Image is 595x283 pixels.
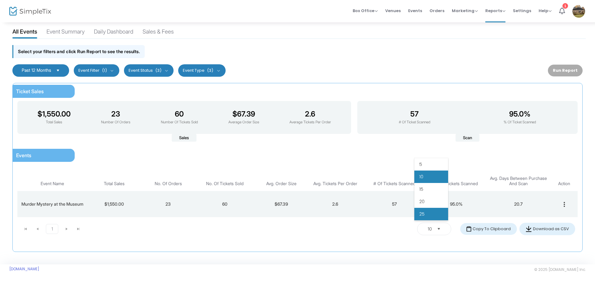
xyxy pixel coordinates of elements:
button: Event Status(3) [124,64,174,77]
button: Select [54,68,62,73]
th: No. Of Tickets Sold [195,171,254,191]
p: Number Of Orders [101,120,130,125]
span: Marketing [452,8,478,14]
h3: 95.0% [504,110,536,118]
span: Page 1 [46,224,58,234]
span: 60 [222,201,227,207]
span: Avg. Days Between Purchase And Scan [487,176,549,186]
span: 25 [419,211,425,217]
h3: $67.39 [228,110,259,118]
span: 5 [419,161,422,167]
span: 23 [165,201,171,207]
span: Avg. Order Size [266,181,297,186]
span: Venues [385,3,401,19]
div: All Events [12,27,37,38]
span: $67.39 [275,201,288,207]
img: copy-icon [466,226,471,232]
span: 2.6 [332,201,338,207]
button: Select [434,224,443,234]
span: Ticket Sales [16,88,44,94]
p: Average Order Size [228,120,259,125]
h3: 2.6 [289,110,331,118]
img: donwload-icon [526,226,532,232]
span: $1,550.00 [104,201,124,207]
p: Average Tickets Per Order [289,120,331,125]
div: 1 [562,3,568,9]
span: © 2025 [DOMAIN_NAME] Inc. [534,267,586,272]
div: Select your filters and click Run Report to see the results. [12,45,145,58]
span: Past 12 Months [22,67,51,73]
span: Sales [172,134,196,142]
span: Scan [456,134,479,142]
span: Reports [485,8,505,14]
span: (3) [155,68,161,73]
span: Events [408,3,422,19]
button: Event Filter(1) [74,64,119,77]
h3: $1,550.00 [37,110,71,118]
h3: 23 [101,110,130,118]
span: 10 [428,226,432,232]
span: Orders [430,3,444,19]
p: Total Sales [37,120,71,125]
span: Event Name [41,181,64,186]
span: % Of Tickets Scanned [435,181,478,186]
button: Event Type(3) [178,64,226,77]
h3: 57 [399,110,430,118]
div: Event Summary [46,27,85,38]
span: 10 [419,174,423,180]
span: Events [16,152,31,158]
span: Settings [513,3,531,19]
span: 20.7 [514,201,523,207]
span: 95.0% [450,201,463,207]
span: Help [539,8,552,14]
span: 20 [419,199,425,205]
span: (1) [102,68,107,73]
p: # Of Ticket Scanned [399,120,430,125]
p: Number Of Tickets Sold [161,120,198,125]
button: Download as CSV [519,223,575,235]
div: Sales & Fees [143,27,174,38]
a: [DOMAIN_NAME] [9,267,39,272]
span: 57 [392,201,397,207]
span: Box Office [353,8,378,14]
div: Daily Dashboard [94,27,133,38]
h3: 60 [161,110,198,118]
span: (3) [207,68,213,73]
p: % Of Ticket Scanned [504,120,536,125]
button: Copy To Clipboard [460,223,517,235]
span: Murder Mystery at the Museum [21,201,83,207]
div: Data table [17,171,578,217]
span: # Of Tickets Scanned [373,181,416,186]
span: 15 [419,186,423,192]
mat-icon: more_vert [561,201,568,208]
span: Total Sales [104,181,125,186]
th: Action [551,171,578,191]
span: No. Of Orders [155,181,182,186]
span: Avg. Tickets Per Order [313,181,357,186]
